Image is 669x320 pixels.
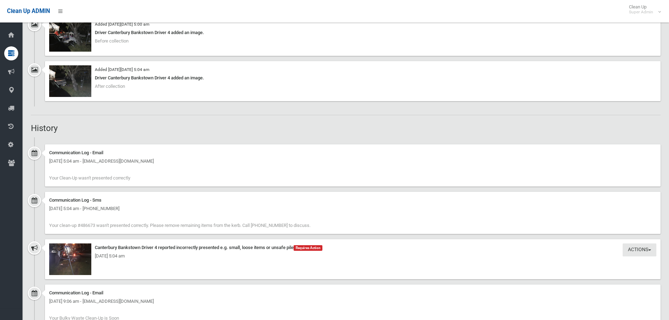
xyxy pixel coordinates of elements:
[294,245,322,251] span: Requires Action
[95,84,125,89] span: After collection
[49,175,130,181] span: Your Clean-Up wasn't presented correctly
[49,297,656,306] div: [DATE] 9:06 am - [EMAIL_ADDRESS][DOMAIN_NAME]
[49,149,656,157] div: Communication Log - Email
[31,124,661,133] h2: History
[49,74,656,82] div: Driver Canterbury Bankstown Driver 4 added an image.
[49,243,656,252] div: Canterbury Bankstown Driver 4 reported incorrectly presented e.g. small, loose items or unsafe pile
[49,243,91,275] img: 2025-10-1305.03.567464932220374240496.jpg
[629,9,653,15] small: Super Admin
[49,252,656,260] div: [DATE] 5:04 am
[625,4,660,15] span: Clean Up
[95,22,149,27] small: Added [DATE][DATE] 5:00 am
[49,28,656,37] div: Driver Canterbury Bankstown Driver 4 added an image.
[49,65,91,97] img: 2025-10-1305.04.108594634641013763838.jpg
[95,67,149,72] small: Added [DATE][DATE] 5:04 am
[49,204,656,213] div: [DATE] 5:04 am - [PHONE_NUMBER]
[7,8,50,14] span: Clean Up ADMIN
[49,289,656,297] div: Communication Log - Email
[49,157,656,165] div: [DATE] 5:04 am - [EMAIL_ADDRESS][DOMAIN_NAME]
[49,20,91,52] img: 2025-10-1305.00.115620176591221945343.jpg
[49,196,656,204] div: Communication Log - Sms
[623,243,656,256] button: Actions
[49,223,310,228] span: Your clean-up #486673 wasn't presented correctly. Please remove remaining items from the kerb. Ca...
[95,38,129,44] span: Before collection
